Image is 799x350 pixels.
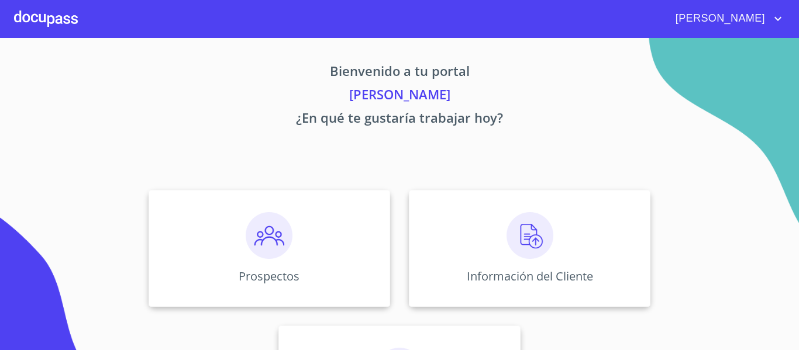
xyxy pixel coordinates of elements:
[246,212,292,259] img: prospectos.png
[39,85,760,108] p: [PERSON_NAME]
[39,61,760,85] p: Bienvenido a tu portal
[467,268,593,284] p: Información del Cliente
[667,9,785,28] button: account of current user
[39,108,760,131] p: ¿En qué te gustaría trabajar hoy?
[239,268,299,284] p: Prospectos
[507,212,553,259] img: carga.png
[667,9,771,28] span: [PERSON_NAME]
